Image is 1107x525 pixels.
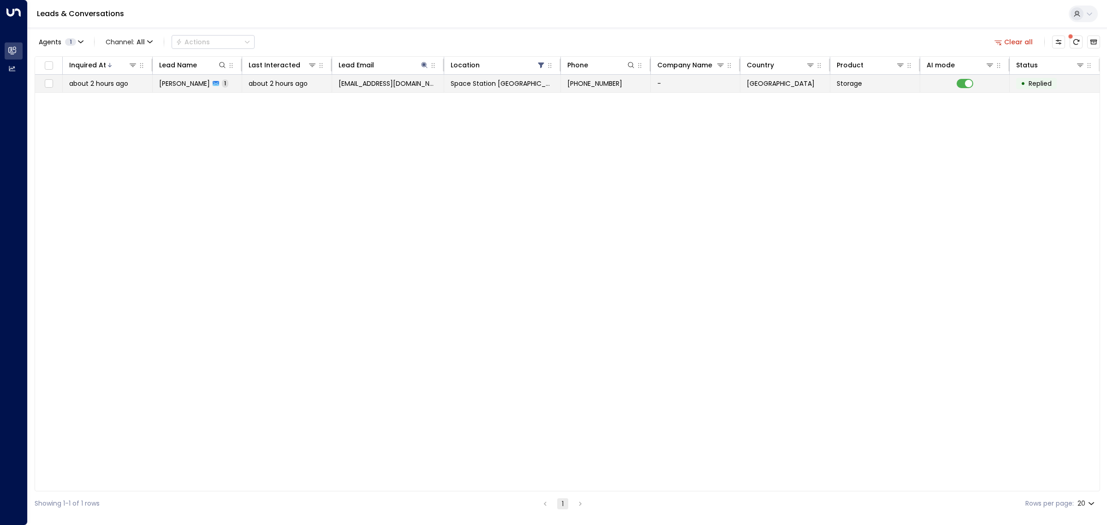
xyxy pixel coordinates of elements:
span: +447568541256 [567,79,622,88]
span: David Greenley [159,79,210,88]
div: Status [1016,60,1038,71]
span: Toggle select row [43,78,54,89]
div: Lead Email [339,60,429,71]
nav: pagination navigation [539,498,586,509]
div: Company Name [657,60,712,71]
div: 20 [1077,497,1096,510]
div: Lead Name [159,60,197,71]
button: Channel:All [102,36,156,48]
span: 1 [222,79,228,87]
span: Toggle select all [43,60,54,72]
span: 1 [65,38,76,46]
a: Leads & Conversations [37,8,124,19]
div: Company Name [657,60,726,71]
div: Product [837,60,905,71]
button: Agents1 [35,36,87,48]
div: Product [837,60,863,71]
div: Phone [567,60,636,71]
div: AI mode [927,60,995,71]
div: Phone [567,60,588,71]
span: Channel: [102,36,156,48]
button: page 1 [557,498,568,509]
button: Clear all [991,36,1037,48]
button: Actions [172,35,255,49]
span: Storage [837,79,862,88]
span: about 2 hours ago [69,79,128,88]
div: • [1021,76,1025,91]
span: greenleydav678@hotmail.com [339,79,437,88]
span: Space Station Wakefield [451,79,554,88]
div: Status [1016,60,1085,71]
td: - [651,75,741,92]
div: Inquired At [69,60,137,71]
span: Replied [1029,79,1052,88]
span: United Kingdom [747,79,815,88]
button: Archived Leads [1087,36,1100,48]
div: Last Interacted [249,60,300,71]
span: There are new threads available. Refresh the grid to view the latest updates. [1070,36,1083,48]
div: Actions [176,38,210,46]
button: Customize [1052,36,1065,48]
div: Country [747,60,815,71]
span: about 2 hours ago [249,79,308,88]
div: Lead Email [339,60,374,71]
div: Location [451,60,546,71]
div: Country [747,60,774,71]
div: Inquired At [69,60,106,71]
div: Last Interacted [249,60,317,71]
span: Agents [39,39,61,45]
div: AI mode [927,60,955,71]
div: Button group with a nested menu [172,35,255,49]
div: Lead Name [159,60,227,71]
div: Showing 1-1 of 1 rows [35,499,100,508]
div: Location [451,60,480,71]
label: Rows per page: [1025,499,1074,508]
span: All [137,38,145,46]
